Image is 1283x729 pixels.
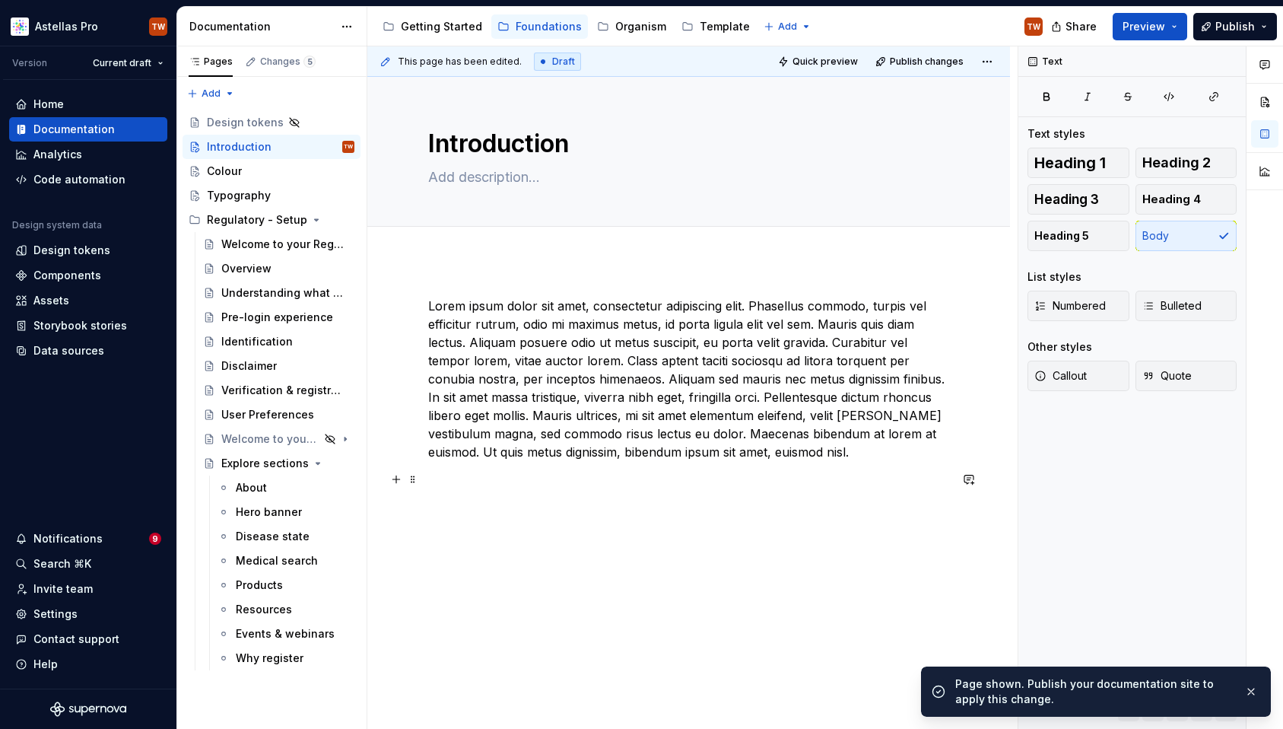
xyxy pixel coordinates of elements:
[236,651,303,666] div: Why register
[9,117,167,142] a: Documentation
[197,378,360,403] a: Verification & registration
[33,343,104,358] div: Data sources
[33,606,78,622] div: Settings
[1142,192,1201,207] span: Heading 4
[221,456,309,471] div: Explore sections
[675,14,756,39] a: Template
[1027,21,1040,33] div: TW
[33,172,125,187] div: Code automation
[1027,339,1092,355] div: Other styles
[236,529,310,544] div: Disease state
[183,159,360,183] a: Colour
[773,51,865,72] button: Quick preview
[33,268,101,283] div: Components
[197,305,360,329] a: Pre-login experience
[9,142,167,167] a: Analytics
[1065,19,1097,34] span: Share
[9,92,167,116] a: Home
[9,314,167,338] a: Storybook stories
[955,676,1232,707] div: Page shown. Publish your documentation site to apply this change.
[376,14,488,39] a: Getting Started
[1135,291,1237,321] button: Bulleted
[221,358,277,374] div: Disclaimer
[1034,228,1089,244] span: Heading 5
[183,83,240,104] button: Add
[211,646,360,670] a: Why register
[9,552,167,576] button: Search ⌘K
[1142,368,1192,384] span: Quote
[303,56,316,68] span: 5
[202,88,221,100] span: Add
[33,556,91,571] div: Search ⌘K
[197,232,360,256] a: Welcome to your Regulatory Guide
[9,527,167,551] button: Notifications9
[9,652,167,676] button: Help
[1135,184,1237,215] button: Heading 4
[86,53,170,74] button: Current draft
[183,183,360,208] a: Typography
[33,318,127,333] div: Storybook stories
[50,702,126,717] svg: Supernova Logo
[3,10,173,43] button: Astellas ProTW
[207,212,307,228] div: Regulatory - Setup
[93,57,151,69] span: Current draft
[151,21,165,33] div: TW
[401,19,482,34] div: Getting Started
[1043,13,1107,40] button: Share
[197,256,360,281] a: Overview
[183,208,360,232] div: Regulatory - Setup
[207,139,272,154] div: Introduction
[221,334,293,349] div: Identification
[1034,192,1099,207] span: Heading 3
[1215,19,1255,34] span: Publish
[33,97,64,112] div: Home
[1142,298,1202,314] span: Bulleted
[428,297,949,461] p: Lorem ipsum dolor sit amet, consectetur adipiscing elit. Phasellus commodo, turpis vel efficitur ...
[211,549,360,573] a: Medical search
[890,56,964,68] span: Publish changes
[12,57,47,69] div: Version
[236,626,335,641] div: Events & webinars
[9,263,167,288] a: Components
[1193,13,1277,40] button: Publish
[236,578,283,593] div: Products
[211,524,360,549] a: Disease state
[236,553,318,568] div: Medical search
[759,16,816,37] button: Add
[260,56,316,68] div: Changes
[236,602,292,617] div: Resources
[183,110,360,670] div: Page tree
[778,21,797,33] span: Add
[1142,155,1211,170] span: Heading 2
[516,19,582,34] div: Foundations
[197,281,360,305] a: Understanding what you need
[207,188,271,203] div: Typography
[1027,361,1129,391] button: Callout
[1027,126,1085,142] div: Text styles
[9,339,167,363] a: Data sources
[189,19,333,34] div: Documentation
[1027,291,1129,321] button: Numbered
[11,18,29,36] img: b2369ad3-f38c-46c1-b2a2-f2452fdbdcd2.png
[1123,19,1165,34] span: Preview
[33,293,69,308] div: Assets
[197,403,360,427] a: User Preferences
[9,238,167,263] a: Design tokens
[221,310,333,325] div: Pre-login experience
[871,51,970,72] button: Publish changes
[211,476,360,500] a: About
[9,577,167,601] a: Invite team
[376,11,756,42] div: Page tree
[12,219,102,231] div: Design system data
[1027,148,1129,178] button: Heading 1
[35,19,98,34] div: Astellas Pro
[1027,184,1129,215] button: Heading 3
[211,597,360,622] a: Resources
[1135,148,1237,178] button: Heading 2
[552,56,575,68] span: Draft
[211,500,360,524] a: Hero banner
[398,56,522,68] span: This page has been edited.
[33,657,58,672] div: Help
[1113,13,1187,40] button: Preview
